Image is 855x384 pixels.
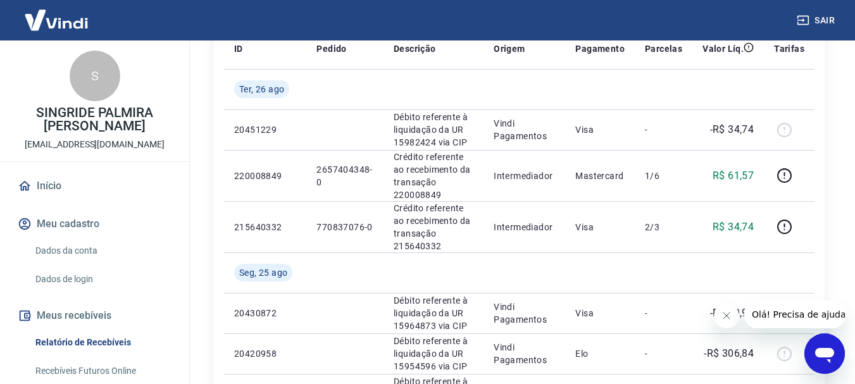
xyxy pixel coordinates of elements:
iframe: Fechar mensagem [714,303,739,328]
a: Recebíveis Futuros Online [30,358,174,384]
span: Olá! Precisa de ajuda? [8,9,106,19]
iframe: Mensagem da empresa [744,300,845,328]
span: Ter, 26 ago [239,83,284,96]
p: R$ 61,57 [713,168,754,183]
p: Visa [575,221,625,233]
p: 2657404348-0 [316,163,373,189]
iframe: Botão para abrir a janela de mensagens [804,333,845,374]
img: Vindi [15,1,97,39]
p: - [645,347,682,360]
p: Crédito referente ao recebimento da transação 220008849 [394,151,473,201]
p: Vindi Pagamentos [494,117,555,142]
p: [EMAIL_ADDRESS][DOMAIN_NAME] [25,138,165,151]
p: Débito referente à liquidação da UR 15982424 via CIP [394,111,473,149]
button: Meus recebíveis [15,302,174,330]
p: -R$ 306,84 [704,346,754,361]
a: Dados da conta [30,238,174,264]
p: Débito referente à liquidação da UR 15964873 via CIP [394,294,473,332]
p: - [645,307,682,319]
p: 2/3 [645,221,682,233]
p: Vindi Pagamentos [494,341,555,366]
p: Visa [575,307,625,319]
button: Sair [794,9,840,32]
p: Parcelas [645,42,682,55]
p: SINGRIDE PALMIRA [PERSON_NAME] [10,106,179,133]
p: 20420958 [234,347,296,360]
button: Meu cadastro [15,210,174,238]
div: S [70,51,120,101]
p: -R$ 39,99 [710,306,754,321]
a: Dados de login [30,266,174,292]
p: Pedido [316,42,346,55]
p: Vindi Pagamentos [494,300,555,326]
p: R$ 34,74 [713,220,754,235]
p: 20430872 [234,307,296,319]
p: - [645,123,682,136]
a: Relatório de Recebíveis [30,330,174,356]
p: 1/6 [645,170,682,182]
a: Início [15,172,174,200]
span: Seg, 25 ago [239,266,287,279]
p: Intermediador [494,221,555,233]
p: Visa [575,123,625,136]
p: 770837076-0 [316,221,373,233]
p: Intermediador [494,170,555,182]
p: Tarifas [774,42,804,55]
p: 20451229 [234,123,296,136]
p: Débito referente à liquidação da UR 15954596 via CIP [394,335,473,373]
p: ID [234,42,243,55]
p: -R$ 34,74 [710,122,754,137]
p: Mastercard [575,170,625,182]
p: 215640332 [234,221,296,233]
p: Valor Líq. [702,42,744,55]
p: Pagamento [575,42,625,55]
p: 220008849 [234,170,296,182]
p: Elo [575,347,625,360]
p: Crédito referente ao recebimento da transação 215640332 [394,202,473,252]
p: Origem [494,42,525,55]
p: Descrição [394,42,436,55]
